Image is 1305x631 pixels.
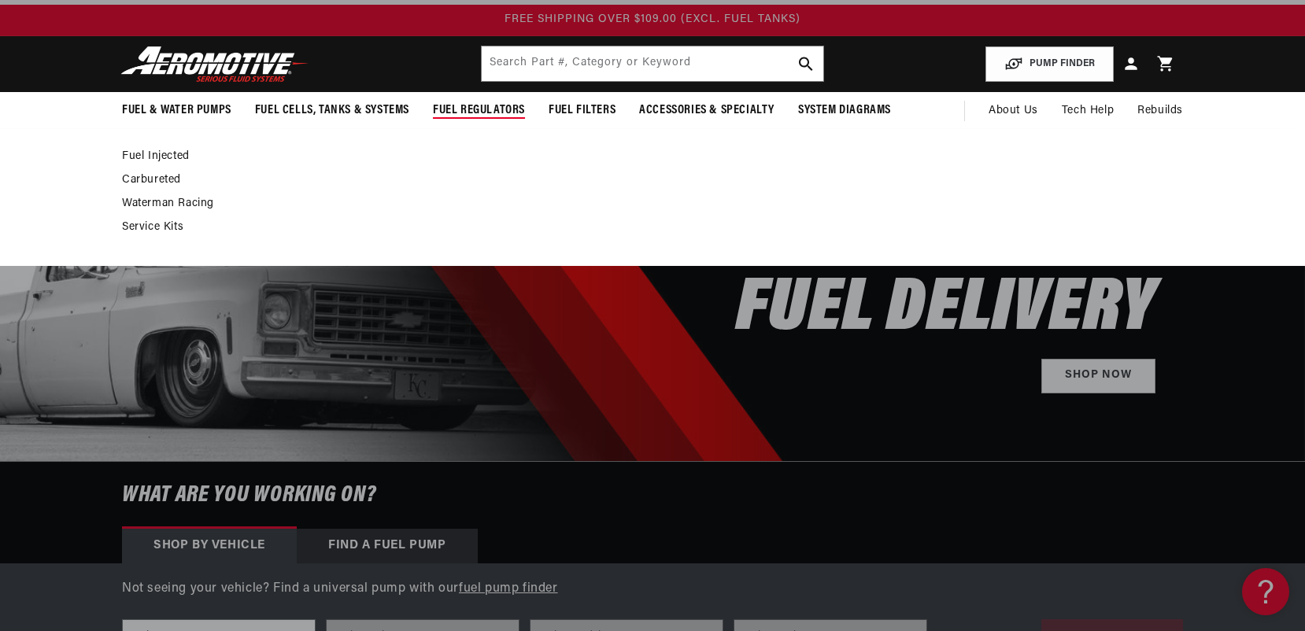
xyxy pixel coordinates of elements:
[639,102,774,119] span: Accessories & Specialty
[122,197,1167,211] a: Waterman Racing
[1041,359,1155,394] a: Shop Now
[786,92,903,129] summary: System Diagrams
[537,92,627,129] summary: Fuel Filters
[789,46,823,81] button: search button
[1050,92,1126,130] summary: Tech Help
[977,92,1050,130] a: About Us
[116,46,313,83] img: Aeromotive
[459,582,558,595] a: fuel pump finder
[122,579,1183,600] p: Not seeing your vehicle? Find a universal pump with our
[122,173,1167,187] a: Carbureted
[122,220,1167,234] a: Service Kits
[297,529,478,563] div: Find a Fuel Pump
[602,211,1155,343] h2: SHOP BEST SELLING FUEL DELIVERY
[985,46,1114,82] button: PUMP FINDER
[482,46,823,81] input: Search by Part Number, Category or Keyword
[1126,92,1195,130] summary: Rebuilds
[798,102,891,119] span: System Diagrams
[549,102,616,119] span: Fuel Filters
[1137,102,1183,120] span: Rebuilds
[989,105,1038,116] span: About Us
[83,462,1222,529] h6: What are you working on?
[255,102,409,119] span: Fuel Cells, Tanks & Systems
[433,102,525,119] span: Fuel Regulators
[1062,102,1114,120] span: Tech Help
[122,149,1167,164] a: Fuel Injected
[421,92,537,129] summary: Fuel Regulators
[122,529,297,563] div: Shop by vehicle
[243,92,421,129] summary: Fuel Cells, Tanks & Systems
[505,13,800,25] span: FREE SHIPPING OVER $109.00 (EXCL. FUEL TANKS)
[627,92,786,129] summary: Accessories & Specialty
[110,92,243,129] summary: Fuel & Water Pumps
[122,102,231,119] span: Fuel & Water Pumps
